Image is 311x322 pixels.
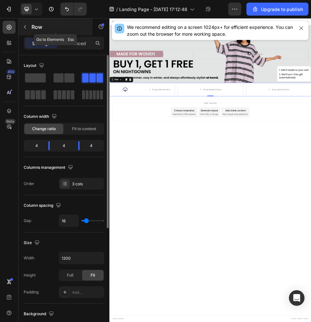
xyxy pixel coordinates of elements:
[32,40,50,47] p: Settings
[5,119,16,124] div: Beta
[176,175,210,181] div: Generate layout
[181,135,216,140] div: Drop element here
[218,183,267,189] span: then drag & drop elements
[24,112,58,121] div: Column width
[17,125,43,151] img: gempages_579919329915568661-2df8f39d-2daf-4c40-a159-fb929543a175.png
[24,201,62,210] div: Column spacing
[223,175,263,181] div: Add blank section
[83,135,117,140] div: Drop element here
[24,272,36,278] div: Height
[25,141,43,150] div: 4
[116,6,118,13] span: /
[175,183,210,189] span: from URL or image
[289,290,305,306] div: Open Intercom Messenger
[72,126,96,132] span: Fit to content
[109,18,311,322] iframe: Design area
[24,310,55,318] div: Background
[72,181,103,187] div: 3 cols
[127,24,294,37] div: We recommend editing on a screen 1024px+ for efficient experience. You can zoom out the browser f...
[55,141,73,150] div: 4
[67,272,73,278] span: Full
[24,218,31,224] div: Gap
[24,255,34,261] div: Width
[180,160,210,167] span: Add section
[64,40,86,47] p: Advanced
[125,175,164,181] div: Choose templates
[24,61,45,70] div: Layout
[6,69,16,74] div: 450
[59,252,104,264] input: Auto
[24,239,41,247] div: Size
[252,6,303,13] div: Upgrade to publish
[59,215,79,227] input: Auto
[119,6,187,13] span: Landing Page - [DATE] 17:12:48
[60,3,87,16] div: Undo/Redo
[31,23,87,31] p: Row
[32,126,56,132] span: Change ratio
[24,163,74,172] div: Columns management
[261,67,296,72] div: Drop element here
[72,290,103,295] div: Add...
[122,183,166,189] span: inspired by CRO experts
[85,141,103,150] div: 4
[91,272,95,278] span: Fit
[8,116,19,121] div: Row
[24,181,34,187] div: Order
[24,289,39,295] div: Padding
[246,3,308,16] button: Upgrade to publish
